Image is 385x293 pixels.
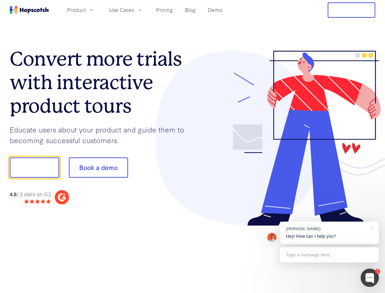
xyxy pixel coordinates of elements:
strong: 4.8 [10,190,16,197]
button: Product [63,5,98,15]
div: Type a message here... [280,247,379,262]
span: Product [67,6,86,14]
button: Book a demo [69,157,128,178]
button: Show me! [10,157,59,178]
a: Demo [205,5,225,15]
a: Pricing [154,5,175,15]
span: Use Cases [109,6,134,14]
a: Blog [183,5,198,15]
button: Use Cases [105,5,146,15]
h1: Convert more trials with interactive product tours [10,47,193,118]
p: Hey! How can I help you? [286,233,373,240]
div: [PERSON_NAME] [286,226,367,232]
p: Educate users about your product and guide them to becoming successful customers. [10,124,193,145]
img: Mark Spera [267,233,276,242]
button: Free Trial [328,2,375,18]
div: / 5 stars on G2 [10,190,51,198]
a: Home [10,6,49,14]
div: 1 [375,269,380,274]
